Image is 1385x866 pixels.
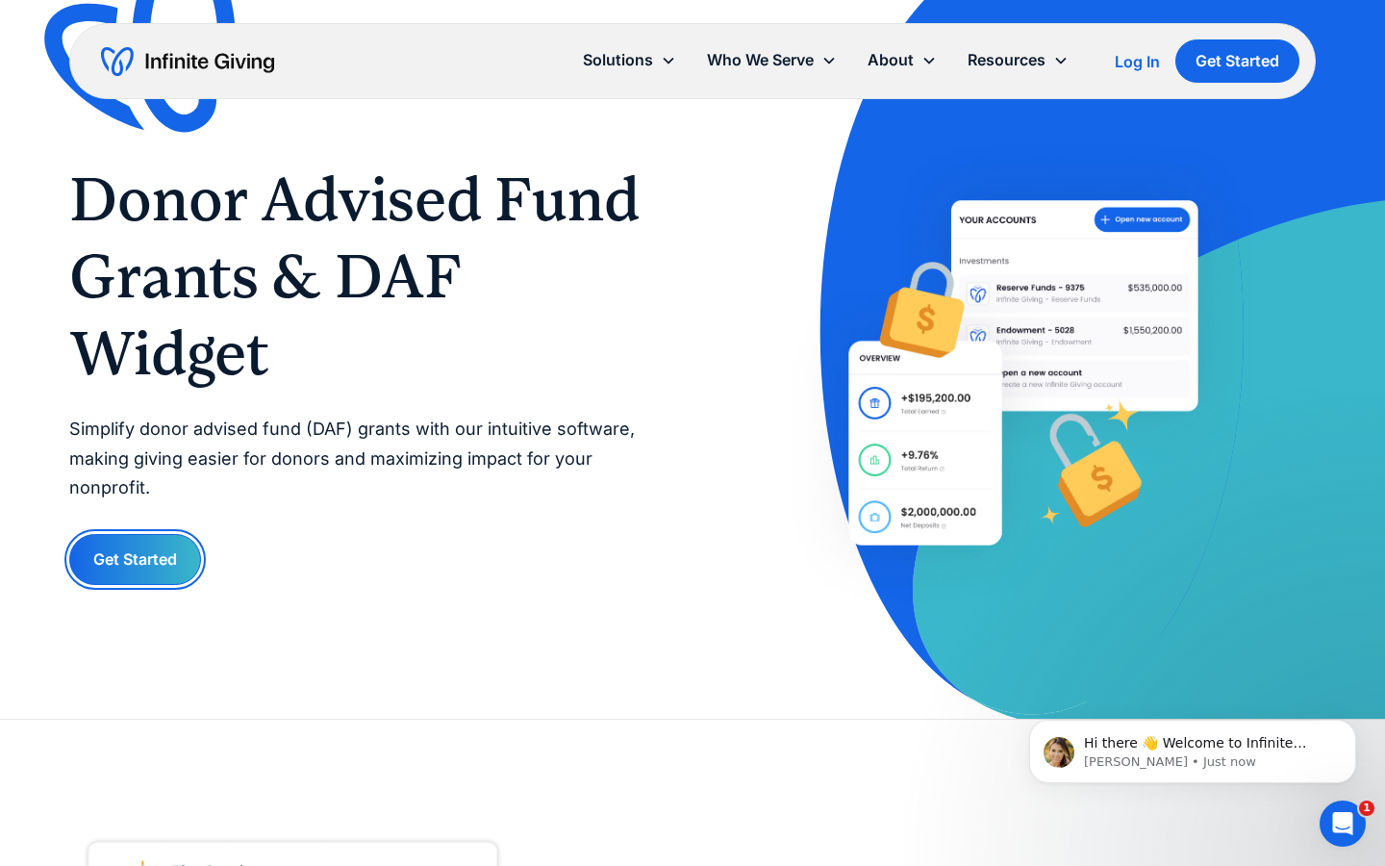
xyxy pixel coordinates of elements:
div: Resources [952,39,1084,81]
a: home [101,46,274,77]
div: Who We Serve [707,47,814,73]
a: Log In [1115,50,1160,73]
p: Simplify donor advised fund (DAF) grants with our intuitive software, making giving easier for do... [69,415,654,503]
div: About [852,39,952,81]
img: Help donors easily give DAF grants to your nonprofit with Infinite Giving’s Donor Advised Fund so... [783,135,1263,611]
div: Resources [968,47,1045,73]
iframe: Intercom live chat [1320,801,1366,847]
div: Who We Serve [692,39,852,81]
div: Log In [1115,54,1160,69]
div: Solutions [583,47,653,73]
iframe: Intercom notifications message [1000,679,1385,814]
a: Get Started [69,534,201,585]
h1: Donor Advised Fund Grants & DAF Widget [69,161,654,392]
div: About [868,47,914,73]
a: Get Started [1175,39,1299,83]
span: 1 [1359,801,1374,816]
div: Solutions [567,39,692,81]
